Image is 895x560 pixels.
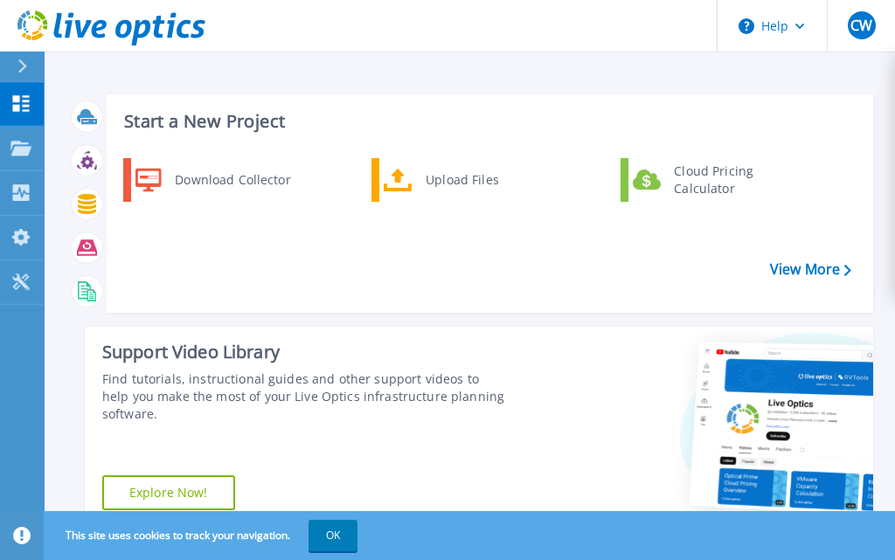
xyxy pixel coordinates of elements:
[621,158,800,202] a: Cloud Pricing Calculator
[850,18,872,32] span: CW
[166,162,298,197] div: Download Collector
[48,520,357,551] span: This site uses cookies to track your navigation.
[665,162,794,197] div: Cloud Pricing Calculator
[102,370,508,423] div: Find tutorials, instructional guides and other support videos to help you make the most of your L...
[123,158,302,202] a: Download Collector
[102,341,508,363] div: Support Video Library
[309,520,357,551] button: OK
[770,261,851,278] a: View More
[371,158,551,202] a: Upload Files
[417,162,546,197] div: Upload Files
[102,475,235,510] a: Explore Now!
[124,112,850,131] h3: Start a New Project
